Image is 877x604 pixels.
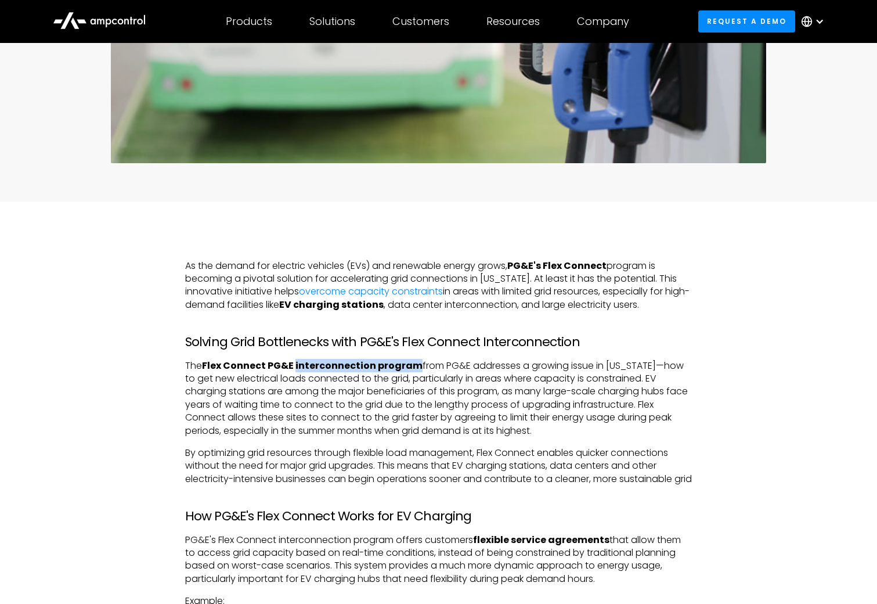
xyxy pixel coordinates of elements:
[486,15,540,28] div: Resources
[577,15,629,28] div: Company
[698,10,796,32] a: Request a demo
[279,298,384,311] strong: EV charging stations
[185,447,692,486] p: By optimizing grid resources through flexible load management, Flex Connect enables quicker conne...
[185,359,692,437] p: The from PG&E addresses a growing issue in [US_STATE]—how to get new electrical loads connected t...
[185,260,692,312] p: As the demand for electric vehicles (EVs) and renewable energy grows, program is becoming a pivot...
[226,15,272,28] div: Products
[185,509,692,524] h3: How PG&E's Flex Connect Works for EV Charging
[185,335,692,350] h3: Solving Grid Bottlenecks with PG&E's Flex Connect Interconnection
[507,259,607,272] strong: PG&E's Flex Connect
[309,15,355,28] div: Solutions
[392,15,449,28] div: Customers
[185,534,692,586] p: PG&E's Flex Connect interconnection program offers customers that allow them to access grid capac...
[202,359,423,372] strong: Flex Connect PG&E interconnection program
[473,533,609,547] strong: flexible service agreements
[299,285,443,298] a: overcome capacity constraints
